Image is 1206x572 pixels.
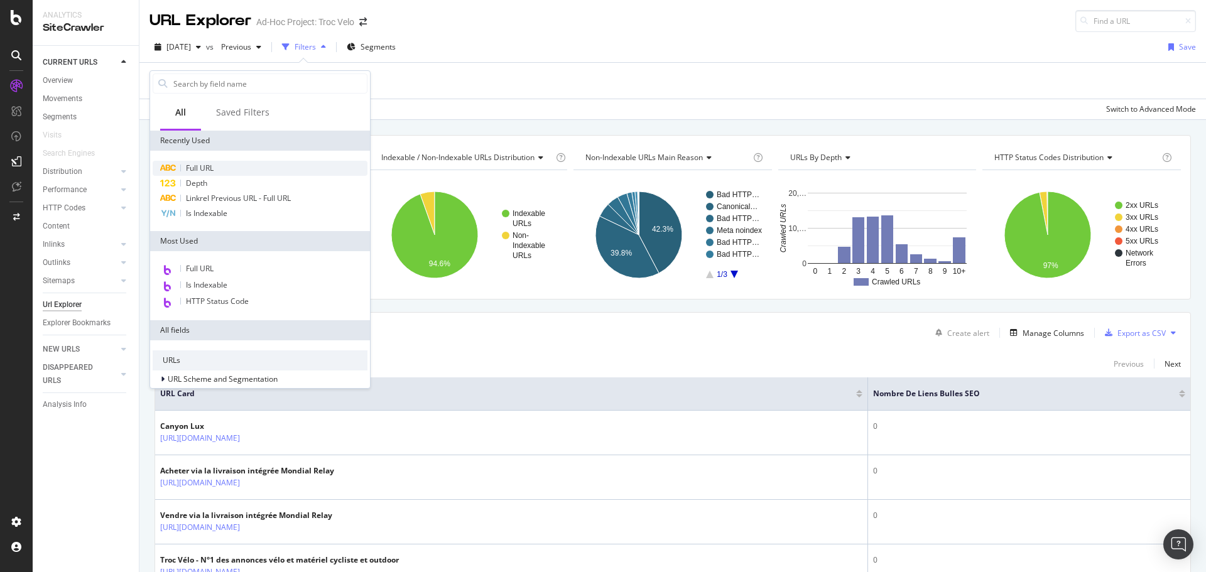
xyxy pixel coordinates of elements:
[43,92,130,105] a: Movements
[186,296,249,306] span: HTTP Status Code
[43,202,117,215] a: HTTP Codes
[871,267,875,276] text: 4
[1179,41,1196,52] div: Save
[914,267,918,276] text: 7
[43,274,75,288] div: Sitemaps
[150,231,370,251] div: Most Used
[277,37,331,57] button: Filters
[1101,99,1196,119] button: Switch to Advanced Mode
[885,267,889,276] text: 5
[1075,10,1196,32] input: Find a URL
[513,231,529,240] text: Non-
[43,10,129,21] div: Analytics
[149,37,206,57] button: [DATE]
[788,189,807,198] text: 20,…
[175,106,186,119] div: All
[43,147,95,160] div: Search Engines
[216,37,266,57] button: Previous
[717,202,758,211] text: Canonical…
[1023,328,1084,338] div: Manage Columns
[186,279,227,290] span: Is Indexable
[513,209,545,218] text: Indexable
[150,320,370,340] div: All fields
[166,41,191,52] span: 2025 Aug. 20th
[186,178,207,188] span: Depth
[43,74,73,87] div: Overview
[717,190,759,199] text: Bad HTTP…
[186,193,291,203] span: Linkrel Previous URL - Full URL
[992,148,1160,168] h4: HTTP Status Codes Distribution
[873,388,1160,399] span: Nombre de liens Bulles SEO
[160,554,399,566] div: Troc Vélo - N°1 des annonces vélo et matériel cycliste et outdoor
[428,259,450,268] text: 94.6%
[43,202,85,215] div: HTTP Codes
[342,37,401,57] button: Segments
[813,267,817,276] text: 0
[779,204,788,252] text: Crawled URLs
[43,165,82,178] div: Distribution
[982,180,1181,289] svg: A chart.
[43,398,87,411] div: Analysis Info
[1106,104,1196,114] div: Switch to Advanced Mode
[206,41,216,52] span: vs
[1100,323,1166,343] button: Export as CSV
[43,238,65,251] div: Inlinks
[43,92,82,105] div: Movements
[43,21,129,35] div: SiteCrawler
[43,316,130,330] a: Explorer Bookmarks
[827,267,832,276] text: 1
[43,111,77,124] div: Segments
[994,152,1104,163] span: HTTP Status Codes Distribution
[43,56,97,69] div: CURRENT URLS
[513,241,545,250] text: Indexable
[160,465,334,477] div: Acheter via la livraison intégrée Mondial Relay
[153,350,367,370] div: URLs
[1163,37,1196,57] button: Save
[43,343,80,356] div: NEW URLS
[856,267,861,276] text: 3
[1005,325,1084,340] button: Manage Columns
[778,180,977,289] div: A chart.
[168,374,278,384] span: URL Scheme and Segmentation
[43,74,130,87] a: Overview
[899,267,904,276] text: 6
[1163,529,1193,559] div: Open Intercom Messenger
[149,10,251,31] div: URL Explorer
[359,18,367,26] div: arrow-right-arrow-left
[43,56,117,69] a: CURRENT URLS
[256,16,354,28] div: Ad-Hoc Project: Troc Velo
[1114,359,1144,369] div: Previous
[369,180,568,289] svg: A chart.
[43,238,117,251] a: Inlinks
[186,163,214,173] span: Full URL
[43,183,87,197] div: Performance
[43,220,130,233] a: Content
[585,152,703,163] span: Non-Indexable URLs Main Reason
[186,263,214,274] span: Full URL
[947,328,989,338] div: Create alert
[1165,356,1181,371] button: Next
[216,41,251,52] span: Previous
[717,238,759,247] text: Bad HTTP…
[43,165,117,178] a: Distribution
[43,129,74,142] a: Visits
[160,521,240,534] a: [URL][DOMAIN_NAME]
[160,421,267,432] div: Canyon Lux
[361,41,396,52] span: Segments
[43,129,62,142] div: Visits
[872,278,920,286] text: Crawled URLs
[160,510,332,521] div: Vendre via la livraison intégrée Mondial Relay
[717,250,759,259] text: Bad HTTP…
[379,148,553,168] h4: Indexable / Non-Indexable URLs Distribution
[1126,249,1154,257] text: Network
[573,180,772,289] svg: A chart.
[583,148,751,168] h4: Non-Indexable URLs Main Reason
[43,298,130,311] a: Url Explorer
[43,298,82,311] div: Url Explorer
[43,147,107,160] a: Search Engines
[1126,213,1158,222] text: 3xx URLs
[43,256,70,269] div: Outlinks
[802,259,807,268] text: 0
